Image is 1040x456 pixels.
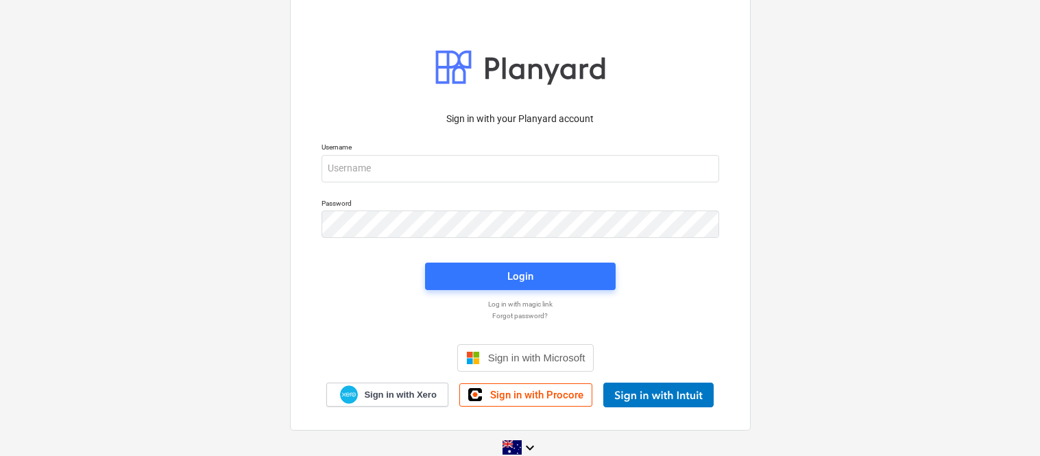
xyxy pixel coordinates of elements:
[425,263,616,290] button: Login
[364,389,436,401] span: Sign in with Xero
[340,385,358,404] img: Xero logo
[507,267,533,285] div: Login
[488,352,585,363] span: Sign in with Microsoft
[322,112,719,126] p: Sign in with your Planyard account
[326,383,448,407] a: Sign in with Xero
[315,300,726,309] a: Log in with magic link
[522,440,538,456] i: keyboard_arrow_down
[315,311,726,320] a: Forgot password?
[459,383,592,407] a: Sign in with Procore
[322,155,719,182] input: Username
[490,389,583,401] span: Sign in with Procore
[322,143,719,154] p: Username
[466,351,480,365] img: Microsoft logo
[322,199,719,211] p: Password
